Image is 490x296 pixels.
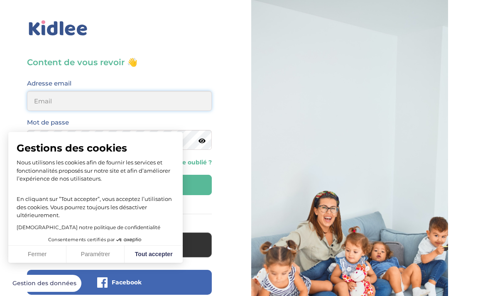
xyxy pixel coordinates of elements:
[12,280,76,287] span: Gestion des données
[17,224,160,230] a: [DEMOGRAPHIC_DATA] notre politique de confidentialité
[17,187,174,220] p: En cliquant sur ”Tout accepter”, vous acceptez l’utilisation des cookies. Vous pourrez toujours l...
[27,117,69,128] label: Mot de passe
[7,275,81,292] button: Gestion des données
[27,91,212,111] input: Email
[27,19,89,38] img: logo_kidlee_bleu
[8,246,66,263] button: Fermer
[125,246,183,263] button: Tout accepter
[17,142,174,154] span: Gestions des cookies
[48,237,115,242] span: Consentements certifiés par
[116,228,141,252] svg: Axeptio
[112,278,142,286] span: Facebook
[97,277,108,288] img: facebook.png
[27,284,212,292] a: Facebook
[17,159,174,183] p: Nous utilisons les cookies afin de fournir les services et fonctionnalités proposés sur notre sit...
[44,235,147,245] button: Consentements certifiés par
[27,78,71,89] label: Adresse email
[27,270,212,295] button: Facebook
[66,246,125,263] button: Paramétrer
[27,56,212,68] h3: Content de vous revoir 👋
